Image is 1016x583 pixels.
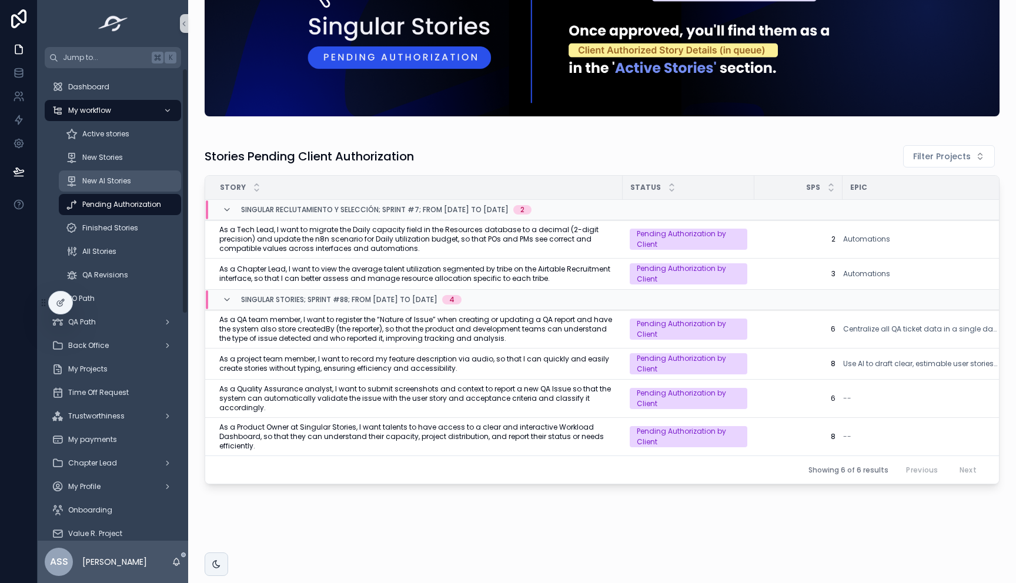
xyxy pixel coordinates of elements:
[68,482,101,491] span: My Profile
[45,76,181,98] a: Dashboard
[637,353,740,374] div: Pending Authorization by Client
[913,150,971,162] span: Filter Projects
[68,458,117,468] span: Chapter Lead
[630,353,747,374] a: Pending Authorization by Client
[220,183,246,192] span: Story
[82,223,138,233] span: Finished Stories
[219,354,616,373] a: As a project team member, I want to record my feature description via audio, so that I can quickl...
[95,14,132,33] img: App logo
[45,311,181,333] a: QA Path
[45,382,181,403] a: Time Off Request
[68,341,109,350] span: Back Office
[59,217,181,239] a: Finished Stories
[449,295,454,304] div: 4
[82,200,161,209] span: Pending Authorization
[630,263,747,284] a: Pending Authorization by Client
[68,388,129,397] span: Time Off Request
[219,264,616,283] a: As a Chapter Lead, I want to view the average talent utilization segmented by tribe on the Airtab...
[45,47,181,68] button: Jump to...K
[45,500,181,521] a: Onboarding
[45,358,181,380] a: My Projects
[45,100,181,121] a: My workflow
[843,359,997,368] a: Use AI to draft clear, estimable user stories and evaluate their quality to improve planning and ...
[82,247,116,256] span: All Stories
[630,426,747,447] a: Pending Authorization by Client
[761,394,835,403] a: 6
[59,264,181,286] a: QA Revisions
[843,234,890,244] span: Automations
[63,53,147,62] span: Jump to...
[68,82,109,92] span: Dashboard
[761,269,835,279] a: 3
[82,153,123,162] span: New Stories
[59,194,181,215] a: Pending Authorization
[59,147,181,168] a: New Stories
[45,335,181,356] a: Back Office
[241,205,509,215] span: Singular Reclutamiento y Selección; Sprint #7; From [DATE] to [DATE]
[82,129,129,139] span: Active stories
[637,229,740,250] div: Pending Authorization by Client
[843,394,997,403] a: --
[45,288,181,309] a: PO Path
[637,426,740,447] div: Pending Authorization by Client
[45,523,181,544] a: Value R. Project
[843,269,890,279] a: Automations
[45,429,181,450] a: My payments
[68,317,96,327] span: QA Path
[45,453,181,474] a: Chapter Lead
[637,388,740,409] div: Pending Authorization by Client
[219,423,616,451] a: As a Product Owner at Singular Stories, I want talents to have access to a clear and interactive ...
[82,556,147,568] p: [PERSON_NAME]
[843,432,851,441] span: --
[637,319,740,340] div: Pending Authorization by Client
[761,234,835,244] span: 2
[68,106,111,115] span: My workflow
[59,170,181,192] a: New AI Stories
[630,319,747,340] a: Pending Authorization by Client
[59,123,181,145] a: Active stories
[637,263,740,284] div: Pending Authorization by Client
[68,294,95,303] span: PO Path
[219,384,616,413] a: As a Quality Assurance analyst, I want to submit screenshots and context to report a new QA Issue...
[843,432,997,441] a: --
[68,364,108,374] span: My Projects
[68,411,125,421] span: Trustworthiness
[843,324,997,334] a: Centralize all QA ticket data in a single dashboard, enabling clients to track progress by status...
[761,432,835,441] a: 8
[761,359,835,368] a: 8
[806,183,820,192] span: SPs
[843,234,997,244] a: Automations
[219,315,616,343] a: As a QA team member, I want to register the “Nature of Issue” when creating or updating a QA repo...
[68,529,122,538] span: Value R. Project
[808,465,888,475] span: Showing 6 of 6 results
[843,394,851,403] span: --
[68,505,112,515] span: Onboarding
[630,183,661,192] span: Status
[850,183,867,192] span: Epic
[630,229,747,250] a: Pending Authorization by Client
[761,324,835,334] a: 6
[219,225,616,253] a: As a Tech Lead, I want to migrate the Daily capacity field in the Resources database to a decimal...
[59,241,181,262] a: All Stories
[630,388,747,409] a: Pending Authorization by Client
[520,205,524,215] div: 2
[241,295,437,304] span: Singular Stories; Sprint #88; From [DATE] to [DATE]
[903,145,995,167] button: Select Button
[205,148,414,165] h1: Stories Pending Client Authorization
[166,53,175,62] span: K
